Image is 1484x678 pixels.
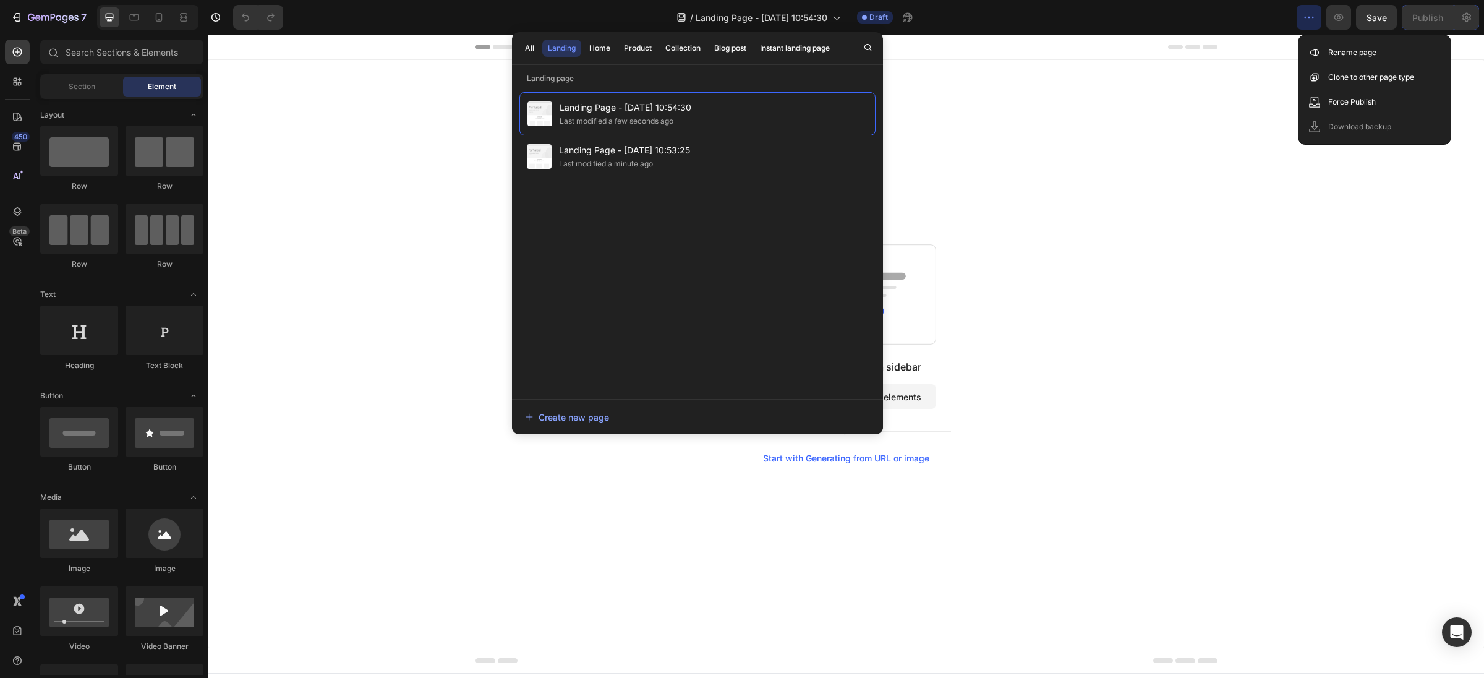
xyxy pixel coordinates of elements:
p: Rename page [1328,46,1376,59]
div: Last modified a minute ago [559,158,653,170]
div: Beta [9,226,30,236]
button: Instant landing page [754,40,835,57]
button: Collection [660,40,706,57]
button: Add sections [548,350,633,374]
div: Landing [548,43,576,54]
span: Element [148,81,176,92]
input: Search Sections & Elements [40,40,203,64]
span: Landing Page - [DATE] 10:53:25 [559,143,690,158]
div: Blog post [714,43,746,54]
div: Product [624,43,652,54]
div: Start with Sections from sidebar [563,325,713,340]
div: Row [40,259,118,270]
div: 450 [12,132,30,142]
button: Create new page [524,405,871,429]
span: / [690,11,693,24]
div: Home [589,43,610,54]
div: Image [40,563,118,574]
span: Layout [40,109,64,121]
span: Button [40,390,63,401]
div: Publish [1412,11,1443,24]
div: Text Block [126,360,203,371]
p: Force Publish [1328,96,1376,108]
span: Toggle open [184,105,203,125]
div: Button [126,461,203,473]
div: Undo/Redo [233,5,283,30]
button: 7 [5,5,92,30]
button: All [519,40,540,57]
span: Toggle open [184,285,203,304]
span: Landing Page - [DATE] 10:54:30 [560,100,691,115]
div: Video Banner [126,641,203,652]
p: Landing page [512,72,883,85]
div: Row [40,181,118,192]
p: Clone to other page type [1328,71,1414,84]
button: Home [584,40,616,57]
div: Row [126,259,203,270]
p: Download backup [1328,121,1391,133]
div: Last modified a few seconds ago [560,115,673,127]
span: Section [69,81,95,92]
div: Instant landing page [760,43,830,54]
span: Toggle open [184,386,203,406]
button: Product [618,40,657,57]
div: All [525,43,534,54]
button: Save [1356,5,1397,30]
button: Blog post [709,40,752,57]
div: Button [40,461,118,473]
iframe: Design area [208,35,1484,678]
button: Add elements [641,350,728,374]
div: Row [126,181,203,192]
div: Collection [665,43,701,54]
button: Landing [542,40,581,57]
span: Draft [869,12,888,23]
div: Image [126,563,203,574]
p: 7 [81,10,87,25]
div: Video [40,641,118,652]
div: Heading [40,360,118,371]
span: Text [40,289,56,300]
div: Create new page [525,411,609,424]
span: Media [40,492,62,503]
span: Toggle open [184,487,203,507]
span: Save [1367,12,1387,23]
div: Start with Generating from URL or image [555,419,721,429]
div: Open Intercom Messenger [1442,617,1472,647]
span: Landing Page - [DATE] 10:54:30 [696,11,827,24]
button: Publish [1402,5,1454,30]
